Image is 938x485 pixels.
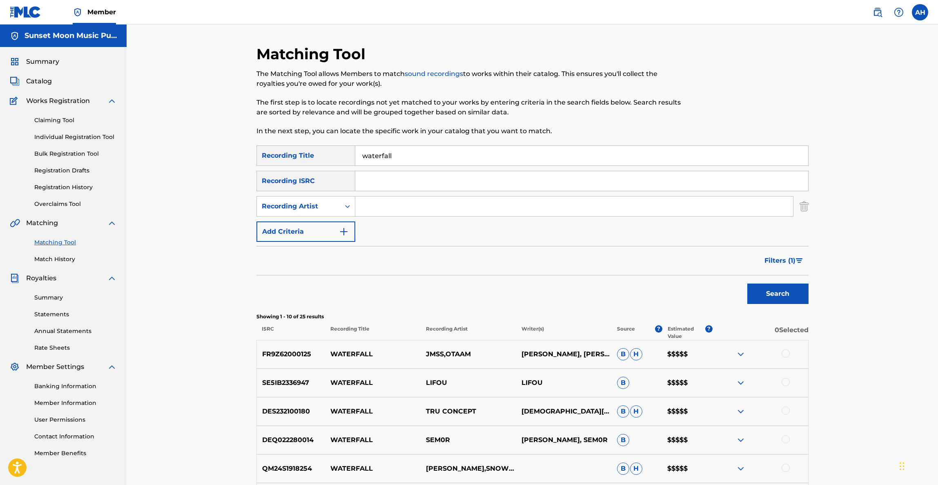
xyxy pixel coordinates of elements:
[34,399,117,407] a: Member Information
[256,69,682,89] p: The Matching Tool allows Members to match to works within their catalog. This ensures you'll coll...
[705,325,713,333] span: ?
[800,196,809,217] img: Delete Criterion
[107,96,117,106] img: expand
[26,57,59,67] span: Summary
[668,325,705,340] p: Estimated Value
[516,325,612,340] p: Writer(s)
[325,378,421,388] p: WATERFALL
[107,273,117,283] img: expand
[26,76,52,86] span: Catalog
[256,126,682,136] p: In the next step, you can locate the specific work in your catalog that you want to match.
[87,7,116,17] span: Member
[617,434,629,446] span: B
[662,378,713,388] p: $$$$$
[10,218,20,228] img: Matching
[25,31,117,40] h5: Sunset Moon Music Publishing
[256,325,325,340] p: ISRC
[34,382,117,391] a: Banking Information
[516,378,612,388] p: LIFOU
[34,183,117,192] a: Registration History
[760,250,809,271] button: Filters (1)
[617,348,629,360] span: B
[34,449,117,458] a: Member Benefits
[10,362,20,372] img: Member Settings
[421,325,516,340] p: Recording Artist
[897,446,938,485] iframe: Chat Widget
[256,221,355,242] button: Add Criteria
[10,31,20,41] img: Accounts
[10,76,52,86] a: CatalogCatalog
[764,256,795,266] span: Filters ( 1 )
[107,362,117,372] img: expand
[256,98,682,117] p: The first step is to locate recordings not yet matched to your works by entering criteria in the ...
[912,4,928,20] div: User Menu
[34,116,117,125] a: Claiming Tool
[34,255,117,264] a: Match History
[736,378,746,388] img: expand
[34,344,117,352] a: Rate Sheets
[869,4,886,20] a: Public Search
[10,273,20,283] img: Royalties
[796,258,803,263] img: filter
[34,327,117,335] a: Annual Statements
[617,463,629,475] span: B
[34,293,117,302] a: Summary
[662,435,713,445] p: $$$$$
[34,150,117,158] a: Bulk Registration Tool
[257,349,325,359] p: FR9Z62000125
[894,7,904,17] img: help
[736,407,746,416] img: expand
[516,435,612,445] p: [PERSON_NAME], SEM0R
[257,407,325,416] p: DES232100180
[736,435,746,445] img: expand
[34,310,117,319] a: Statements
[630,405,642,418] span: H
[26,362,84,372] span: Member Settings
[325,464,421,474] p: WATERFALL
[26,273,56,283] span: Royalties
[421,407,516,416] p: TRU CONCEPT
[617,377,629,389] span: B
[516,407,612,416] p: [DEMOGRAPHIC_DATA][PERSON_NAME]
[915,335,938,401] iframe: Resource Center
[325,325,420,340] p: Recording Title
[26,96,90,106] span: Works Registration
[662,407,713,416] p: $$$$$
[655,325,662,333] span: ?
[421,435,516,445] p: SEM0R
[891,4,907,20] div: Help
[34,166,117,175] a: Registration Drafts
[257,378,325,388] p: SE5IB2336947
[736,464,746,474] img: expand
[262,201,335,211] div: Recording Artist
[34,200,117,208] a: Overclaims Tool
[339,227,349,237] img: 9d2ae6d4665cec9f34b9.svg
[900,454,905,478] div: Drag
[73,7,82,17] img: Top Rightsholder
[421,349,516,359] p: JMSS,OTAAM
[747,284,809,304] button: Search
[107,218,117,228] img: expand
[405,70,463,78] a: sound recordings
[516,349,612,359] p: [PERSON_NAME], [PERSON_NAME]
[10,57,59,67] a: SummarySummary
[10,57,20,67] img: Summary
[26,218,58,228] span: Matching
[325,435,421,445] p: WATERFALL
[256,313,809,320] p: Showing 1 - 10 of 25 results
[873,7,882,17] img: search
[630,348,642,360] span: H
[10,96,20,106] img: Works Registration
[617,405,629,418] span: B
[325,407,421,416] p: WATERFALL
[256,145,809,308] form: Search Form
[713,325,808,340] p: 0 Selected
[421,378,516,388] p: LIFOU
[630,463,642,475] span: H
[34,238,117,247] a: Matching Tool
[325,349,421,359] p: WATERFALL
[662,464,713,474] p: $$$$$
[10,6,41,18] img: MLC Logo
[617,325,635,340] p: Source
